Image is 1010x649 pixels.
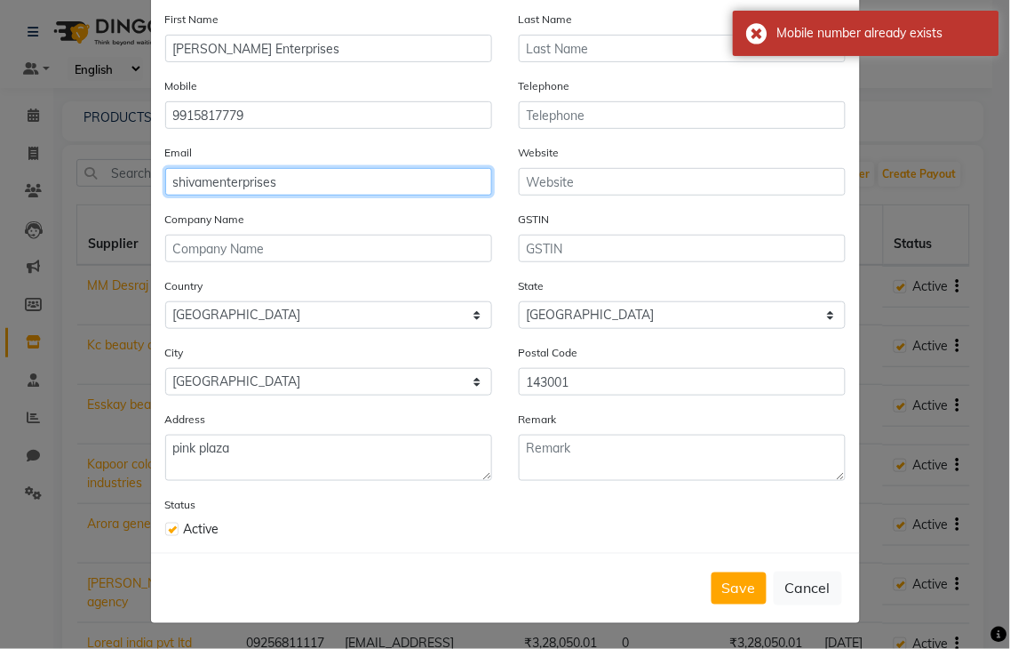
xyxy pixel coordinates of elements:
label: Website [519,145,560,161]
label: Mobile [165,78,198,94]
span: Active [184,520,219,539]
input: Last Name [519,35,846,62]
input: Mobile [165,101,492,129]
input: Telephone [519,101,846,129]
button: Cancel [774,572,842,605]
label: Postal Code [519,345,578,361]
label: Email [165,145,193,161]
label: Address [165,412,206,428]
label: Country [165,278,203,294]
button: Save [712,573,767,605]
input: Website [519,168,846,196]
label: Status [165,497,196,513]
label: Last Name [519,12,573,28]
label: City [165,345,184,361]
input: Email [165,168,492,196]
label: Remark [519,412,557,428]
input: Company Name [165,235,492,262]
label: First Name [165,12,219,28]
label: GSTIN [519,212,550,228]
input: Postal Code [519,368,846,396]
label: State [519,278,545,294]
input: First Name [165,35,492,62]
label: Telephone [519,78,570,94]
div: Mobile number already exists [777,24,986,43]
label: Company Name [165,212,245,228]
input: GSTIN [519,235,846,262]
